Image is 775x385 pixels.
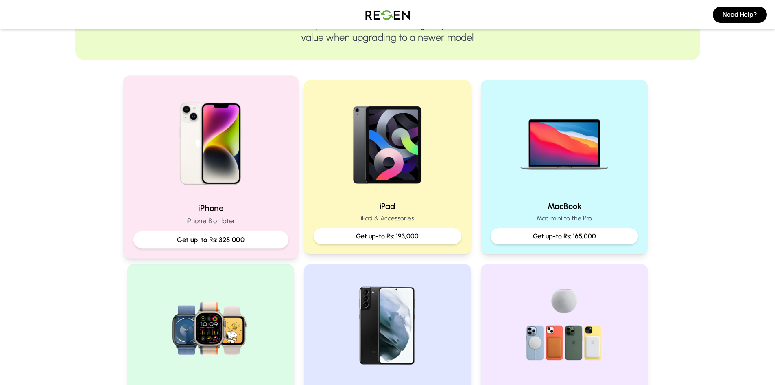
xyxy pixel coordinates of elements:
[156,86,265,196] img: iPhone
[133,202,288,214] h2: iPhone
[101,18,674,44] p: Trade-in your devices for Cash or get up to 10% extra value when upgrading to a newer model
[140,235,281,245] p: Get up-to Rs: 325,000
[320,231,455,241] p: Get up-to Rs: 193,000
[713,7,767,23] button: Need Help?
[314,213,461,223] p: iPad & Accessories
[335,274,439,378] img: Samsung
[497,231,632,241] p: Get up-to Rs: 165,000
[512,90,616,194] img: MacBook
[159,274,263,378] img: Watch
[133,216,288,226] p: iPhone 8 or later
[359,3,416,26] img: Logo
[512,274,616,378] img: Accessories
[314,200,461,212] h2: iPad
[491,213,638,223] p: Mac mini to the Pro
[491,200,638,212] h2: MacBook
[335,90,439,194] img: iPad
